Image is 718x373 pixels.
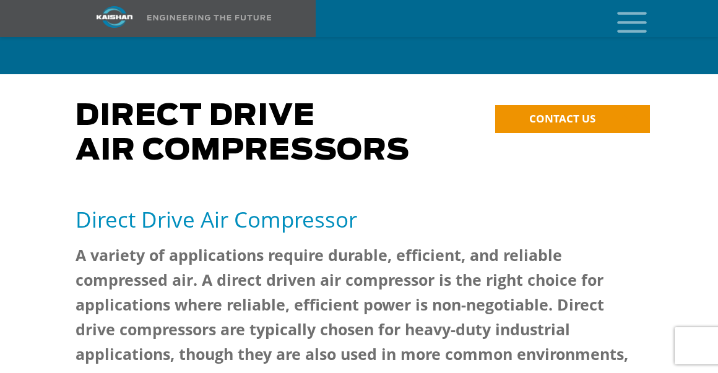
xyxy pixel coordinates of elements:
span: CONTACT US [529,111,595,126]
h5: Direct Drive Air Compressor [76,205,642,233]
a: mobile menu [612,8,633,29]
span: Direct Drive Air Compressors [76,101,410,166]
img: kaishan logo [68,6,161,28]
a: CONTACT US [495,105,650,133]
img: Engineering the future [147,15,271,20]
